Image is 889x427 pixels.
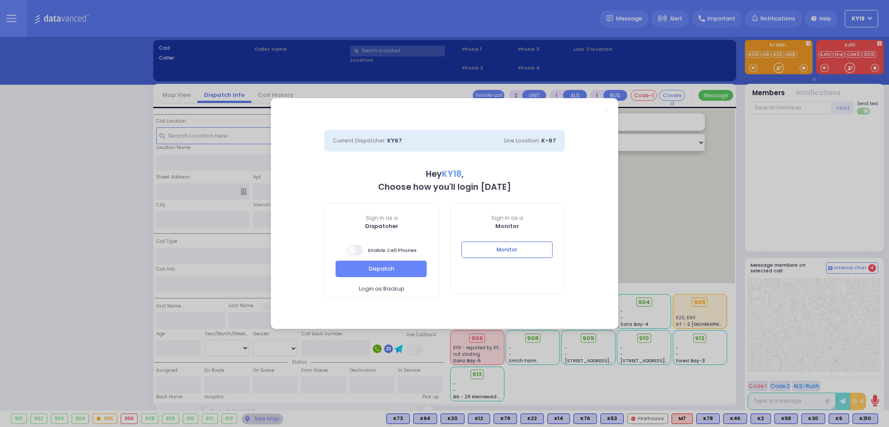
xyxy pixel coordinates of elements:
[325,214,439,222] span: Sign in as a
[365,222,398,230] b: Dispatcher
[603,107,608,112] a: Close
[451,214,565,222] span: Sign in as a
[336,261,427,277] button: Dispatch
[541,136,556,145] span: K-67
[461,242,553,258] button: Monitor
[442,168,461,180] span: KY18
[495,222,519,230] b: Monitor
[387,136,402,145] span: KY67
[333,137,386,144] span: Current Dispatcher:
[378,181,511,193] b: Choose how you'll login [DATE]
[359,285,405,293] span: Login as Backup
[426,168,464,180] b: Hey ,
[346,244,417,256] span: Enable Cell Phones
[504,137,540,144] span: Line Location:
